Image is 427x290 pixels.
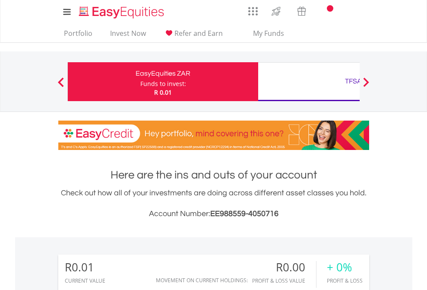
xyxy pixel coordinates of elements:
img: grid-menu-icon.svg [248,6,258,16]
img: EasyEquities_Logo.png [77,5,168,19]
img: thrive-v2.svg [269,4,283,18]
a: FAQ's and Support [336,2,358,19]
div: + 0% [327,261,363,274]
div: Funds to invest: [140,80,186,88]
h1: Here are the ins and outs of your account [58,167,369,183]
a: Refer and Earn [160,29,226,42]
div: CURRENT VALUE [65,278,105,284]
span: Refer and Earn [174,29,223,38]
div: Profit & Loss Value [252,278,316,284]
div: R0.00 [252,261,316,274]
a: Invest Now [107,29,149,42]
a: Notifications [314,2,336,19]
span: My Funds [240,28,297,39]
div: EasyEquities ZAR [73,67,253,80]
a: Home page [76,2,168,19]
button: Previous [52,82,70,90]
div: Movement on Current Holdings: [156,277,248,283]
a: Portfolio [60,29,96,42]
span: EE988559-4050716 [210,210,278,218]
a: My Profile [358,2,380,21]
div: Check out how all of your investments are doing across different asset classes you hold. [58,187,369,220]
button: Next [357,82,375,90]
span: R 0.01 [154,88,172,96]
a: Vouchers [289,2,314,18]
a: AppsGrid [243,2,263,16]
div: R0.01 [65,261,105,274]
div: Profit & Loss [327,278,363,284]
h3: Account Number: [58,208,369,220]
img: EasyCredit Promotion Banner [58,121,369,150]
img: vouchers-v2.svg [294,4,309,18]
